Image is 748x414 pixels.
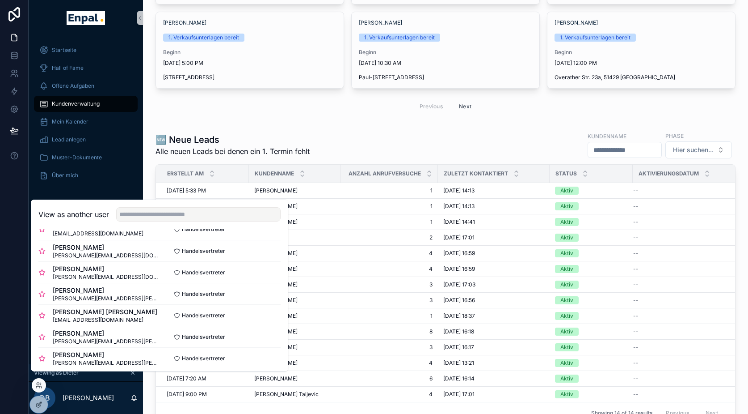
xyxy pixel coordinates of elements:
a: Aktiv [555,218,627,226]
span: [PERSON_NAME] [53,350,160,359]
span: [PERSON_NAME] [254,375,298,382]
a: 2 [346,234,433,241]
a: 6 [346,375,433,382]
a: Aktiv [555,187,627,195]
span: Beginn [555,49,728,56]
a: [DATE] 14:13 [443,187,544,194]
div: Aktiv [560,265,573,273]
span: [PERSON_NAME] [163,19,206,26]
span: Kundenname [255,170,294,177]
span: [PERSON_NAME][EMAIL_ADDRESS][PERSON_NAME][DOMAIN_NAME] [53,359,160,367]
div: scrollable content [29,36,143,195]
a: 3 [346,297,433,304]
span: [PERSON_NAME] [254,187,298,194]
span: Beginn [163,49,336,56]
span: [PERSON_NAME][EMAIL_ADDRESS][PERSON_NAME][DOMAIN_NAME] [53,338,160,345]
div: 1. Verkaufsunterlagen bereit [560,34,630,42]
span: Handelsvertreter [182,355,225,362]
img: App logo [67,11,105,25]
span: 3 [346,344,433,351]
a: 1 [346,187,433,194]
span: -- [633,297,639,304]
span: [DATE] 5:33 PM [167,187,206,194]
span: [PERSON_NAME][EMAIL_ADDRESS][DOMAIN_NAME] [53,252,160,259]
span: -- [633,265,639,273]
a: Aktiv [555,328,627,336]
div: Aktiv [560,328,573,336]
span: [DATE] 16:59 [443,265,475,273]
span: Status [555,170,577,177]
span: -- [633,328,639,335]
span: [DATE] 5:00 PM [163,60,336,67]
div: 1. Verkaufsunterlagen bereit [168,34,239,42]
span: Lead anlegen [52,136,86,143]
span: Alle neuen Leads bei denen ein 1. Termin fehlt [155,146,310,157]
span: [DATE] 16:14 [443,375,475,382]
a: Aktiv [555,202,627,210]
span: [DATE] 17:01 [443,391,475,398]
a: [PERSON_NAME] [254,187,336,194]
a: Offene Aufgaben [34,78,138,94]
a: [DATE] 13:21 [443,359,544,367]
a: Hall of Fame [34,60,138,76]
span: [DATE] 13:21 [443,359,474,367]
span: Handelsvertreter [182,290,225,298]
a: [DATE] 5:33 PM [167,187,244,194]
a: [DATE] 17:01 [443,234,544,241]
span: [EMAIL_ADDRESS][DOMAIN_NAME] [53,230,143,237]
a: Mein Kalender [34,114,138,130]
a: Aktiv [555,234,627,242]
span: -- [633,203,639,210]
a: [DATE] 17:03 [443,281,544,288]
p: [PERSON_NAME] [63,393,114,402]
a: Startseite [34,42,138,58]
span: [DATE] 14:13 [443,187,475,194]
span: Handelsvertreter [182,333,225,341]
span: Kundenverwaltung [52,100,100,107]
span: -- [633,250,639,257]
a: [DATE] 14:13 [443,203,544,210]
a: [PERSON_NAME] [254,328,336,335]
a: 1 [346,218,433,226]
h2: View as another user [38,209,109,220]
span: 1 [346,203,433,210]
a: Aktiv [555,375,627,383]
div: Aktiv [560,187,573,195]
a: [DATE] 17:01 [443,391,544,398]
a: 4 [346,265,433,273]
div: 1. Verkaufsunterlagen bereit [364,34,435,42]
a: [DATE] 7:20 AM [167,375,244,382]
span: Paul-[STREET_ADDRESS] [359,74,532,81]
a: [DATE] 16:17 [443,344,544,351]
a: 1 [346,312,433,320]
span: Erstellt Am [167,170,204,177]
a: Aktiv [555,249,627,257]
a: [DATE] 14:41 [443,218,544,226]
div: Aktiv [560,218,573,226]
span: -- [633,375,639,382]
a: Muster-Dokumente [34,149,138,166]
span: -- [633,312,639,320]
span: Handelsvertreter [182,312,225,319]
span: [DATE] 16:18 [443,328,474,335]
a: 8 [346,328,433,335]
span: [DATE] 17:03 [443,281,475,288]
button: Select Button [665,141,732,158]
span: -- [633,391,639,398]
span: Handelsvertreter [182,248,225,255]
div: Aktiv [560,343,573,351]
span: [DATE] 18:37 [443,312,475,320]
div: Aktiv [560,202,573,210]
span: Muster-Dokumente [52,154,102,161]
a: Aktiv [555,390,627,398]
span: Startseite [52,47,76,54]
a: 4 [346,391,433,398]
a: 3 [346,281,433,288]
a: Aktiv [555,343,627,351]
span: 4 [346,250,433,257]
div: Aktiv [560,359,573,367]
